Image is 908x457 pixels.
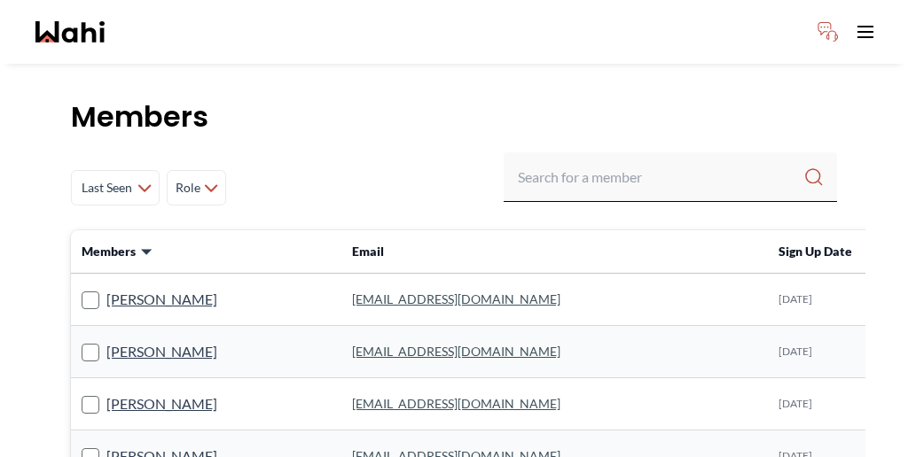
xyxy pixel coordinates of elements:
[71,99,837,135] h1: Members
[768,326,863,378] td: [DATE]
[106,392,217,415] a: [PERSON_NAME]
[106,288,217,311] a: [PERSON_NAME]
[352,291,560,306] a: [EMAIL_ADDRESS][DOMAIN_NAME]
[106,340,217,363] a: [PERSON_NAME]
[768,274,863,326] td: [DATE]
[35,21,105,43] a: Wahi homepage
[848,14,883,50] button: Toggle open navigation menu
[82,243,136,260] span: Members
[175,172,200,204] span: Role
[79,172,134,204] span: Last Seen
[518,161,803,193] input: Search input
[352,396,560,411] a: [EMAIL_ADDRESS][DOMAIN_NAME]
[352,344,560,359] a: [EMAIL_ADDRESS][DOMAIN_NAME]
[82,243,153,260] button: Members
[768,378,863,430] td: [DATE]
[779,244,852,259] span: Sign Up Date
[352,244,384,259] span: Email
